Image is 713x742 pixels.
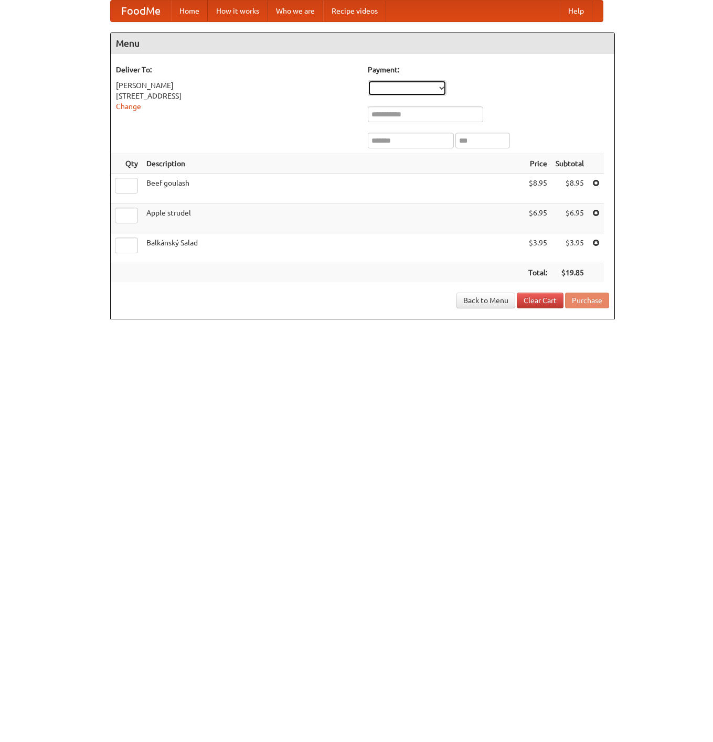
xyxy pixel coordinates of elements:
td: Balkánský Salad [142,233,524,263]
div: [STREET_ADDRESS] [116,91,357,101]
div: [PERSON_NAME] [116,80,357,91]
a: Recipe videos [323,1,386,21]
a: Home [171,1,208,21]
a: Back to Menu [456,293,515,308]
th: $19.85 [551,263,588,283]
td: $6.95 [524,203,551,233]
a: Help [560,1,592,21]
th: Price [524,154,551,174]
th: Total: [524,263,551,283]
td: Apple strudel [142,203,524,233]
a: Who we are [268,1,323,21]
button: Purchase [565,293,609,308]
a: FoodMe [111,1,171,21]
th: Qty [111,154,142,174]
h4: Menu [111,33,614,54]
td: $3.95 [524,233,551,263]
td: $6.95 [551,203,588,233]
td: $8.95 [551,174,588,203]
td: Beef goulash [142,174,524,203]
th: Subtotal [551,154,588,174]
td: $8.95 [524,174,551,203]
a: Change [116,102,141,111]
a: How it works [208,1,268,21]
th: Description [142,154,524,174]
h5: Deliver To: [116,64,357,75]
td: $3.95 [551,233,588,263]
h5: Payment: [368,64,609,75]
a: Clear Cart [517,293,563,308]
